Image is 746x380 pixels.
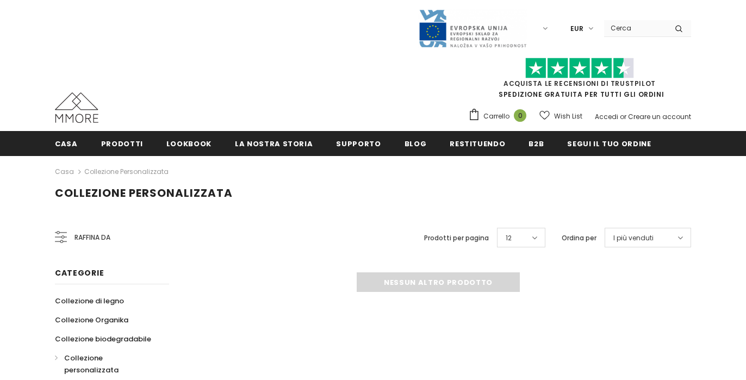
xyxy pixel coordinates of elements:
span: Collezione personalizzata [64,353,119,375]
input: Search Site [604,20,667,36]
a: Segui il tuo ordine [567,131,651,155]
span: I più venduti [613,233,654,244]
a: Javni Razpis [418,23,527,33]
a: Acquista le recensioni di TrustPilot [503,79,656,88]
a: Collezione Organika [55,310,128,329]
label: Ordina per [562,233,596,244]
span: Collezione di legno [55,296,124,306]
span: Categorie [55,267,104,278]
span: Segui il tuo ordine [567,139,651,149]
span: Collezione Organika [55,315,128,325]
a: La nostra storia [235,131,313,155]
a: Collezione personalizzata [84,167,169,176]
a: Collezione personalizzata [55,348,157,379]
a: B2B [529,131,544,155]
span: Collezione biodegradabile [55,334,151,344]
label: Prodotti per pagina [424,233,489,244]
span: SPEDIZIONE GRATUITA PER TUTTI GLI ORDINI [468,63,691,99]
a: supporto [336,131,381,155]
a: Restituendo [450,131,505,155]
span: supporto [336,139,381,149]
span: EUR [570,23,583,34]
a: Collezione di legno [55,291,124,310]
span: Collezione personalizzata [55,185,233,201]
span: or [620,112,626,121]
a: Lookbook [166,131,212,155]
a: Creare un account [628,112,691,121]
span: Carrello [483,111,509,122]
span: Restituendo [450,139,505,149]
span: Lookbook [166,139,212,149]
img: Javni Razpis [418,9,527,48]
span: La nostra storia [235,139,313,149]
a: Accedi [595,112,618,121]
a: Wish List [539,107,582,126]
span: 0 [514,109,526,122]
span: Wish List [554,111,582,122]
a: Blog [405,131,427,155]
a: Collezione biodegradabile [55,329,151,348]
img: Fidati di Pilot Stars [525,58,634,79]
a: Casa [55,131,78,155]
a: Casa [55,165,74,178]
span: Prodotti [101,139,143,149]
span: Casa [55,139,78,149]
span: Blog [405,139,427,149]
span: 12 [506,233,512,244]
span: B2B [529,139,544,149]
a: Prodotti [101,131,143,155]
img: Casi MMORE [55,92,98,123]
a: Carrello 0 [468,108,532,124]
span: Raffina da [74,232,110,244]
